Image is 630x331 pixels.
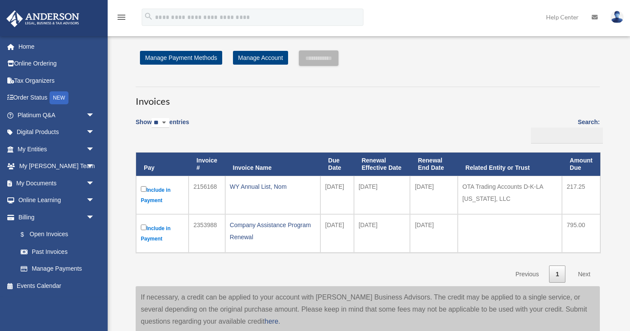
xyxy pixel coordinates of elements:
td: 217.25 [562,176,600,214]
td: [DATE] [410,214,457,253]
div: WY Annual List, Nom [230,181,316,193]
input: Include in Payment [141,225,146,230]
a: 1 [549,265,565,283]
a: Online Learningarrow_drop_down [6,192,108,209]
td: [DATE] [354,214,410,253]
div: Company Assistance Program Renewal [230,219,316,243]
th: Renewal Effective Date: activate to sort column ascending [354,153,410,176]
select: Showentries [152,118,169,128]
a: Tax Organizers [6,72,108,89]
label: Search: [528,117,600,144]
span: arrow_drop_down [86,192,103,209]
a: Home [6,38,108,55]
td: 795.00 [562,214,600,253]
th: Invoice Name: activate to sort column ascending [225,153,321,176]
span: arrow_drop_down [86,124,103,141]
a: Manage Payment Methods [140,51,222,65]
a: Billingarrow_drop_down [6,209,103,226]
label: Include in Payment [141,184,184,206]
td: 2156168 [189,176,225,214]
th: Related Entity or Trust: activate to sort column ascending [458,153,562,176]
i: menu [116,12,127,22]
a: My [PERSON_NAME] Teamarrow_drop_down [6,158,108,175]
th: Pay: activate to sort column descending [136,153,189,176]
input: Include in Payment [141,186,146,192]
div: NEW [50,91,68,104]
a: My Entitiesarrow_drop_down [6,141,108,158]
span: arrow_drop_down [86,209,103,226]
a: Order StatusNEW [6,89,108,107]
label: Show entries [136,117,189,137]
span: $ [25,229,30,240]
a: My Documentsarrow_drop_down [6,175,108,192]
td: OTA Trading Accounts D-K-LA [US_STATE], LLC [458,176,562,214]
span: arrow_drop_down [86,175,103,192]
a: Previous [509,265,545,283]
a: Platinum Q&Aarrow_drop_down [6,106,108,124]
a: Manage Account [233,51,288,65]
h3: Invoices [136,87,600,108]
a: menu [116,15,127,22]
a: Online Ordering [6,55,108,72]
td: 2353988 [189,214,225,253]
span: arrow_drop_down [86,106,103,124]
a: Manage Payments [12,260,103,278]
i: search [144,12,153,21]
span: arrow_drop_down [86,141,103,158]
td: [DATE] [410,176,457,214]
td: [DATE] [354,176,410,214]
a: Digital Productsarrow_drop_down [6,124,108,141]
td: [DATE] [320,176,354,214]
a: Events Calendar [6,277,108,294]
th: Amount Due: activate to sort column ascending [562,153,600,176]
a: here. [264,318,280,325]
label: Include in Payment [141,223,184,244]
td: [DATE] [320,214,354,253]
th: Renewal End Date: activate to sort column ascending [410,153,457,176]
th: Due Date: activate to sort column ascending [320,153,354,176]
img: Anderson Advisors Platinum Portal [4,10,82,27]
th: Invoice #: activate to sort column ascending [189,153,225,176]
a: Past Invoices [12,243,103,260]
a: Next [571,265,597,283]
span: arrow_drop_down [86,158,103,175]
a: $Open Invoices [12,226,99,244]
img: User Pic [611,11,624,23]
input: Search: [531,128,603,144]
